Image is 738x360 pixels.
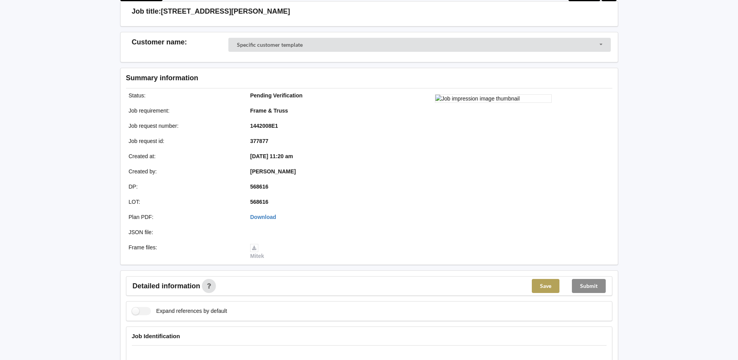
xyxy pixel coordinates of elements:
[161,7,290,16] h3: [STREET_ADDRESS][PERSON_NAME]
[132,7,161,16] h3: Job title:
[532,279,559,293] button: Save
[435,94,552,103] img: Job impression image thumbnail
[132,307,227,315] label: Expand references by default
[133,282,200,289] span: Detailed information
[123,228,245,236] div: JSON file :
[123,152,245,160] div: Created at :
[123,244,245,260] div: Frame files :
[237,42,303,48] div: Specific customer template
[250,138,268,144] b: 377877
[250,184,268,190] b: 568616
[132,38,229,47] h3: Customer name :
[123,107,245,115] div: Job requirement :
[250,108,288,114] b: Frame & Truss
[250,199,268,205] b: 568616
[250,214,276,220] a: Download
[123,168,245,175] div: Created by :
[250,153,293,159] b: [DATE] 11:20 am
[123,137,245,145] div: Job request id :
[123,183,245,191] div: DP :
[123,92,245,99] div: Status :
[250,168,296,175] b: [PERSON_NAME]
[250,123,278,129] b: 1442008E1
[250,244,264,259] a: Mitek
[132,332,607,340] h4: Job Identification
[250,92,303,99] b: Pending Verification
[123,213,245,221] div: Plan PDF :
[126,74,488,83] h3: Summary information
[228,38,611,52] div: Customer Selector
[123,198,245,206] div: LOT :
[123,122,245,130] div: Job request number :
